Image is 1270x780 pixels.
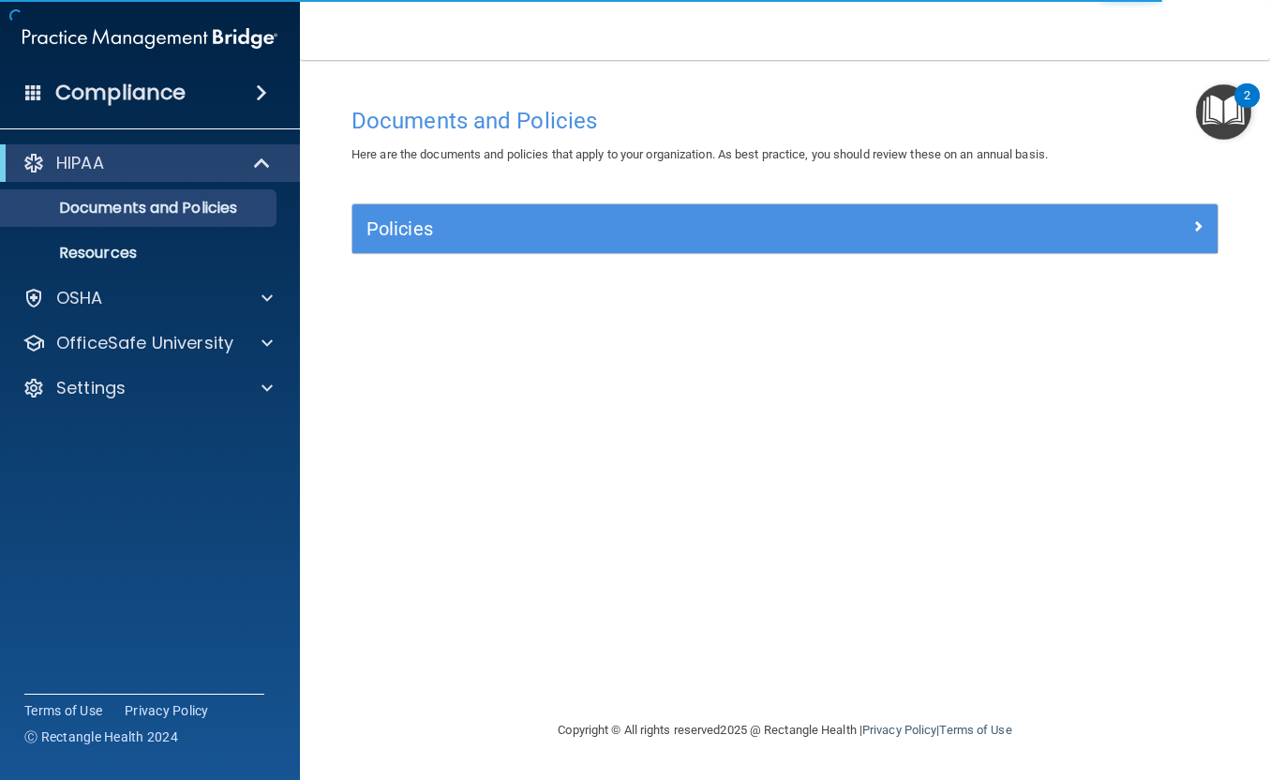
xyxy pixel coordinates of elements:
button: Open Resource Center, 2 new notifications [1196,84,1251,140]
p: OSHA [56,287,103,309]
a: Privacy Policy [862,723,936,737]
span: Here are the documents and policies that apply to your organization. As best practice, you should... [351,147,1048,161]
p: OfficeSafe University [56,332,233,354]
a: Terms of Use [939,723,1011,737]
p: Documents and Policies [12,199,268,217]
a: HIPAA [22,152,272,174]
a: Settings [22,377,273,399]
div: 2 [1244,96,1250,120]
p: Settings [56,377,126,399]
p: HIPAA [56,152,104,174]
img: PMB logo [22,20,277,57]
a: Policies [366,214,1203,244]
p: Resources [12,244,268,262]
a: OSHA [22,287,273,309]
div: Copyright © All rights reserved 2025 @ Rectangle Health | | [443,700,1128,760]
h4: Compliance [55,80,186,106]
span: Ⓒ Rectangle Health 2024 [24,727,178,746]
h5: Policies [366,218,987,239]
a: OfficeSafe University [22,332,273,354]
a: Terms of Use [24,701,102,720]
a: Privacy Policy [125,701,209,720]
h4: Documents and Policies [351,109,1218,133]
